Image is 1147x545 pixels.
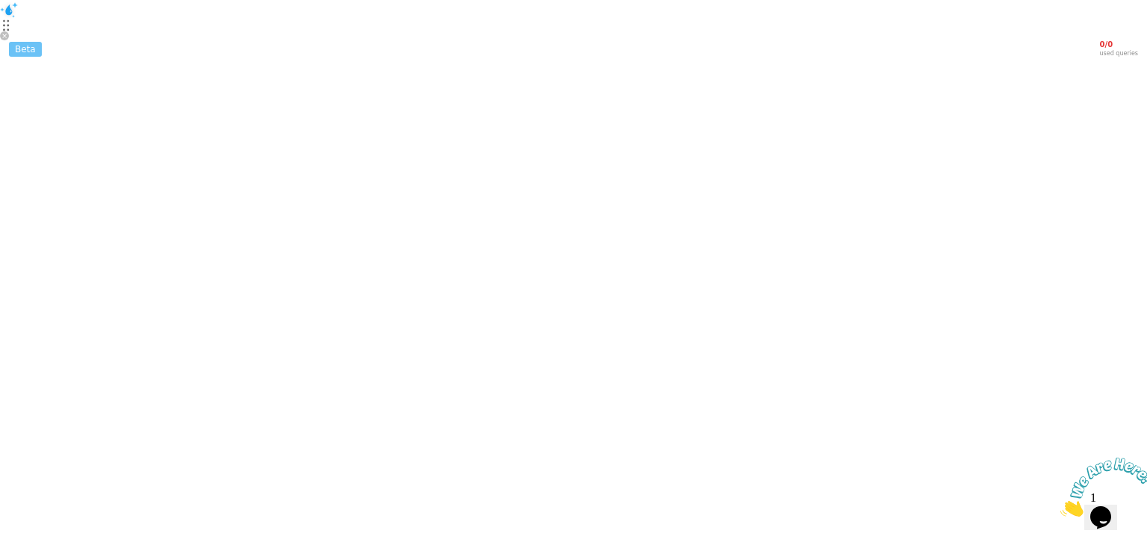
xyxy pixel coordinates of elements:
div: Beta [9,42,42,57]
span: used queries [1100,50,1138,57]
iframe: chat widget [1054,452,1147,523]
span: 0 / 0 [1100,40,1138,50]
img: Chat attention grabber [6,6,99,65]
span: 1 [6,6,12,19]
